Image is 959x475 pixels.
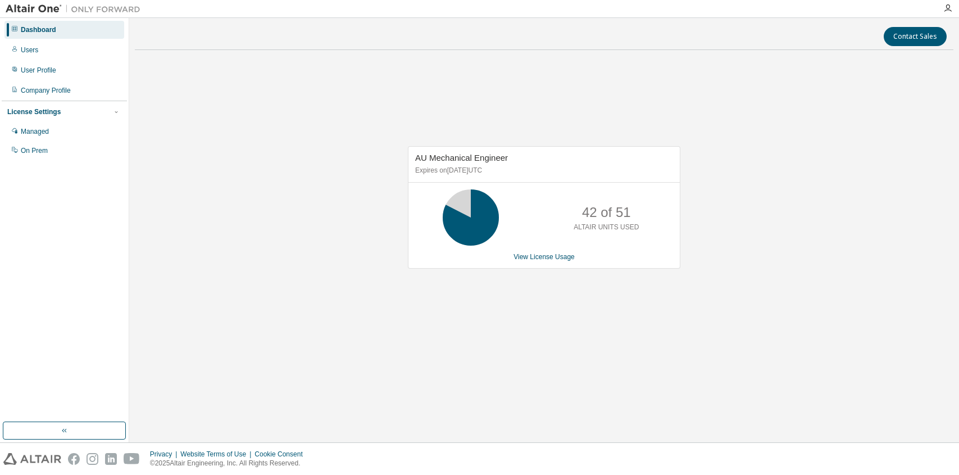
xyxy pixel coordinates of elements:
[68,453,80,465] img: facebook.svg
[21,146,48,155] div: On Prem
[254,450,309,459] div: Cookie Consent
[21,46,38,55] div: Users
[150,450,180,459] div: Privacy
[884,27,947,46] button: Contact Sales
[574,223,639,232] p: ALTAIR UNITS USED
[87,453,98,465] img: instagram.svg
[513,253,575,261] a: View License Usage
[21,86,71,95] div: Company Profile
[6,3,146,15] img: Altair One
[415,166,670,175] p: Expires on [DATE] UTC
[21,66,56,75] div: User Profile
[105,453,117,465] img: linkedin.svg
[7,107,61,116] div: License Settings
[415,153,508,162] span: AU Mechanical Engineer
[21,127,49,136] div: Managed
[3,453,61,465] img: altair_logo.svg
[21,25,56,34] div: Dashboard
[150,459,310,468] p: © 2025 Altair Engineering, Inc. All Rights Reserved.
[180,450,254,459] div: Website Terms of Use
[582,203,631,222] p: 42 of 51
[124,453,140,465] img: youtube.svg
